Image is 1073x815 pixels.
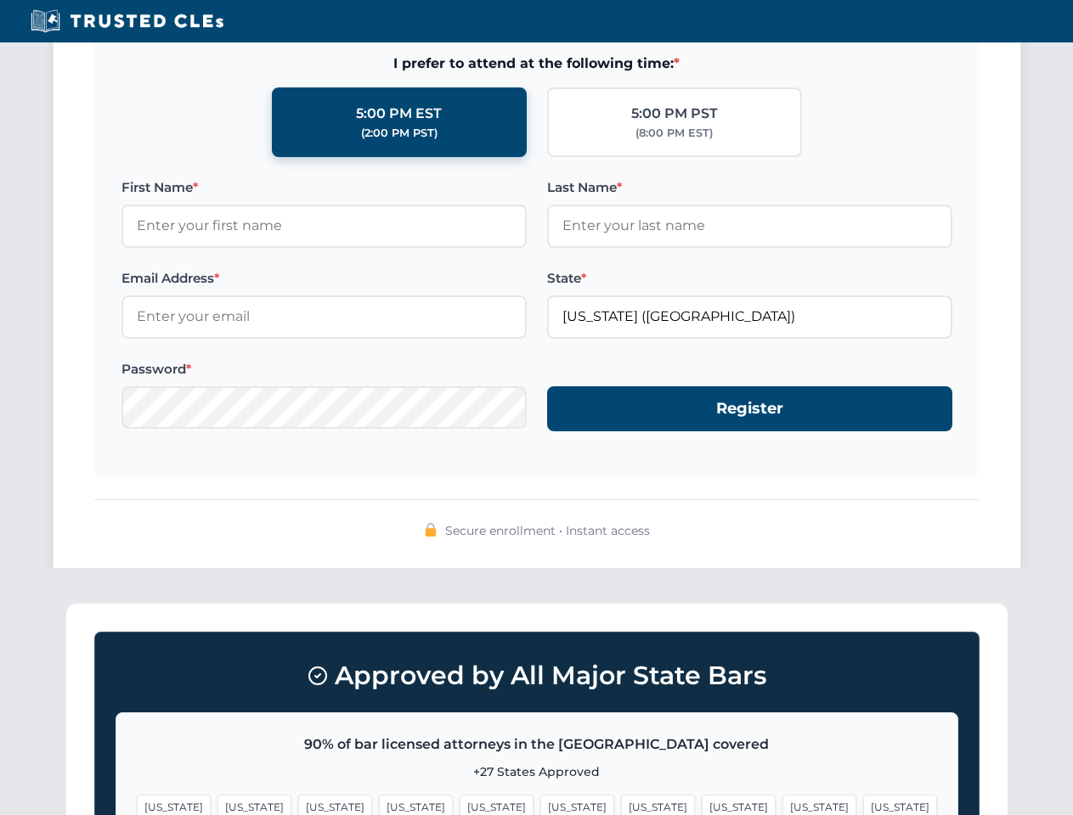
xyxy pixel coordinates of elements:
[547,295,952,338] input: Florida (FL)
[121,295,527,338] input: Enter your email
[356,103,442,125] div: 5:00 PM EST
[121,205,527,247] input: Enter your first name
[121,53,952,75] span: I prefer to attend at the following time:
[631,103,718,125] div: 5:00 PM PST
[635,125,713,142] div: (8:00 PM EST)
[116,653,958,699] h3: Approved by All Major State Bars
[361,125,438,142] div: (2:00 PM PST)
[424,523,438,537] img: 🔒
[547,386,952,431] button: Register
[137,733,937,756] p: 90% of bar licensed attorneys in the [GEOGRAPHIC_DATA] covered
[445,521,650,540] span: Secure enrollment • Instant access
[121,177,527,198] label: First Name
[121,268,527,289] label: Email Address
[137,762,937,781] p: +27 States Approved
[547,205,952,247] input: Enter your last name
[547,177,952,198] label: Last Name
[547,268,952,289] label: State
[121,359,527,379] label: Password
[25,8,229,34] img: Trusted CLEs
